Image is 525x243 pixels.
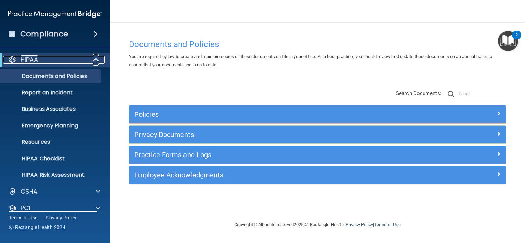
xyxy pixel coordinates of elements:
[134,109,501,120] a: Policies
[21,56,38,64] p: HIPAA
[8,56,100,64] a: HIPAA
[4,73,98,80] p: Documents and Policies
[129,54,492,67] span: You are required by law to create and maintain copies of these documents on file in your office. ...
[9,224,65,231] span: Ⓒ Rectangle Health 2024
[4,172,98,178] p: HIPAA Risk Assessment
[396,90,442,96] span: Search Documents:
[129,40,506,49] h4: Documents and Policies
[46,214,77,221] a: Privacy Policy
[192,214,443,236] div: Copyright © All rights reserved 2025 @ Rectangle Health | |
[134,131,406,138] h5: Privacy Documents
[134,129,501,140] a: Privacy Documents
[21,204,30,212] p: PCI
[4,89,98,96] p: Report an Incident
[8,204,100,212] a: PCI
[374,222,401,227] a: Terms of Use
[346,222,373,227] a: Privacy Policy
[4,155,98,162] p: HIPAA Checklist
[9,214,37,221] a: Terms of Use
[134,151,406,159] h5: Practice Forms and Logs
[515,35,518,44] div: 2
[4,122,98,129] p: Emergency Planning
[134,111,406,118] h5: Policies
[448,91,454,97] img: ic-search.3b580494.png
[20,29,68,39] h4: Compliance
[498,31,518,51] button: Open Resource Center, 2 new notifications
[134,170,501,181] a: Employee Acknowledgments
[459,89,506,99] input: Search
[21,187,38,196] p: OSHA
[8,187,100,196] a: OSHA
[8,7,102,21] img: PMB logo
[134,171,406,179] h5: Employee Acknowledgments
[134,149,501,160] a: Practice Forms and Logs
[4,139,98,146] p: Resources
[4,106,98,113] p: Business Associates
